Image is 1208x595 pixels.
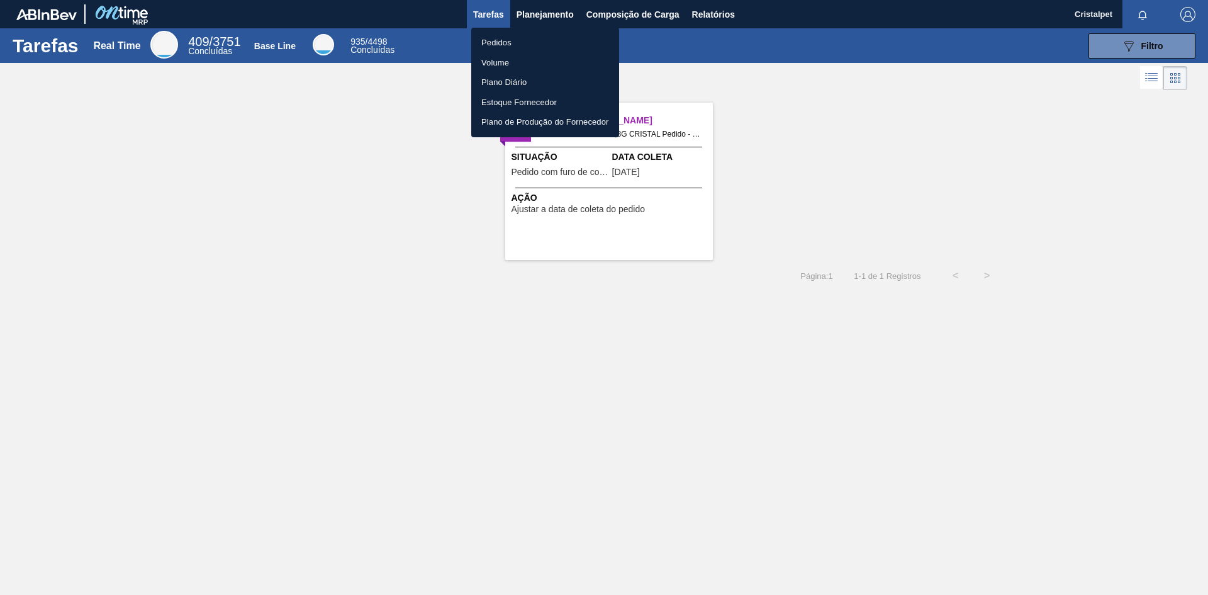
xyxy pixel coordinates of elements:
[471,53,619,73] a: Volume
[471,93,619,113] a: Estoque Fornecedor
[471,33,619,53] a: Pedidos
[471,112,619,132] a: Plano de Produção do Fornecedor
[471,72,619,93] a: Plano Diário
